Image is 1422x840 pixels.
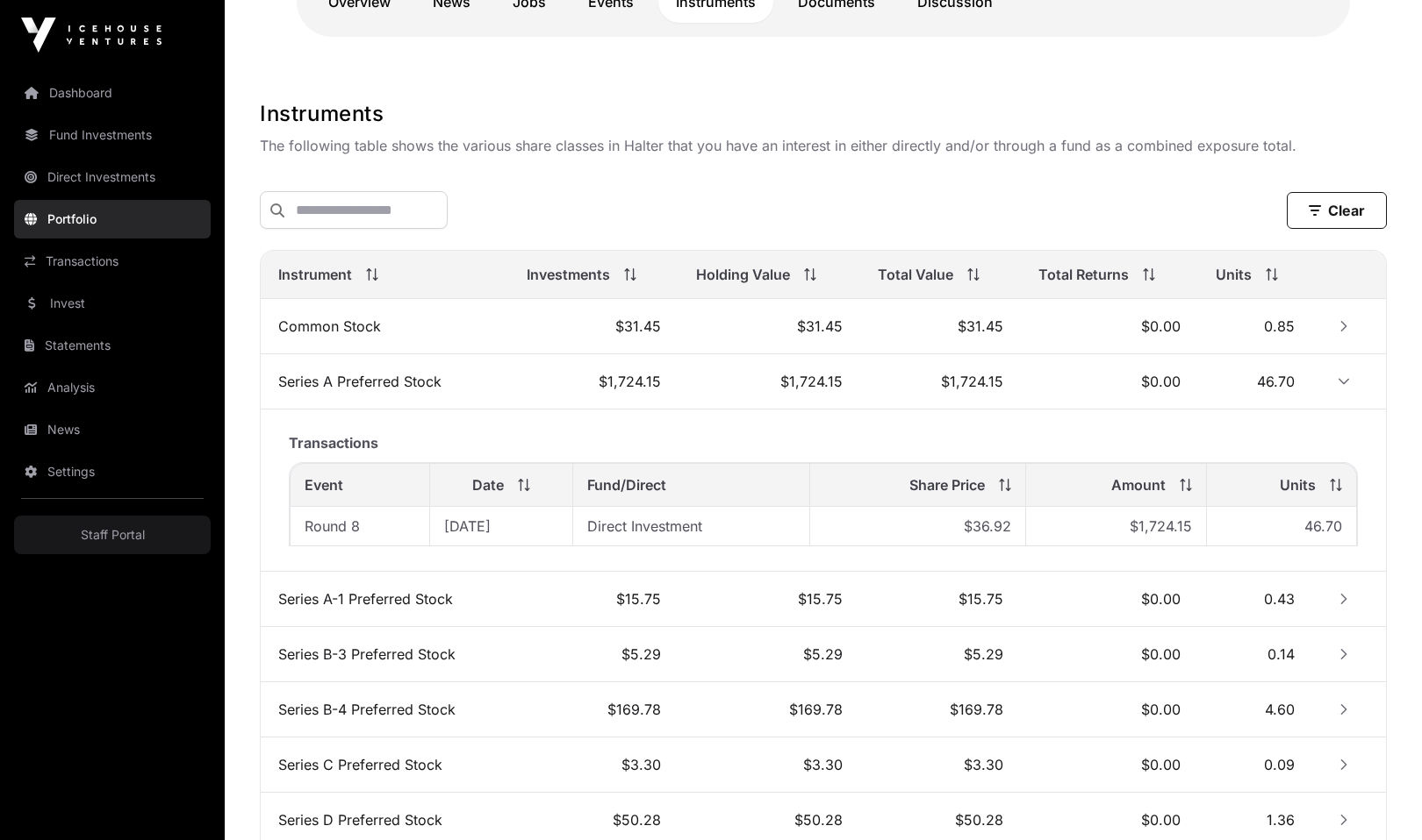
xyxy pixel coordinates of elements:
[278,264,352,285] span: Instrument
[509,299,679,354] td: $31.45
[1216,264,1252,285] span: Units
[679,682,860,737] td: $169.78
[964,517,1011,535] span: $36.92
[1264,317,1295,335] span: 0.85
[509,682,679,737] td: $169.78
[679,737,860,793] td: $3.30
[1330,585,1358,613] button: Row Collapsed
[679,627,860,682] td: $5.29
[1330,312,1358,340] button: Row Collapsed
[1021,737,1198,793] td: $0.00
[679,572,860,627] td: $15.75
[909,474,985,495] span: Share Price
[1267,811,1295,829] span: 1.36
[14,368,211,407] a: Analysis
[1287,192,1387,229] button: Clear
[260,135,1387,156] p: The following table shows the various share classes in Halter that you have an interest in either...
[1264,756,1295,773] span: 0.09
[587,517,702,535] span: Direct Investment
[14,410,211,449] a: News
[14,284,211,323] a: Invest
[1021,299,1198,354] td: $0.00
[527,264,610,285] span: Investments
[261,682,509,737] td: Series B-4 Preferred Stock
[860,682,1020,737] td: $169.78
[1021,627,1198,682] td: $0.00
[261,299,509,354] td: Common Stock
[1111,474,1166,495] span: Amount
[14,116,211,154] a: Fund Investments
[21,18,162,53] img: Icehouse Ventures Logo
[679,354,860,409] td: $1,724.15
[261,572,509,627] td: Series A-1 Preferred Stock
[1021,572,1198,627] td: $0.00
[261,354,509,409] td: Series A Preferred Stock
[860,299,1020,354] td: $31.45
[1021,354,1198,409] td: $0.00
[1330,367,1358,395] button: Row Expanded
[860,572,1020,627] td: $15.75
[1330,751,1358,779] button: Row Collapsed
[509,572,679,627] td: $15.75
[679,299,860,354] td: $31.45
[14,452,211,491] a: Settings
[14,516,211,554] a: Staff Portal
[1330,695,1358,723] button: Row Collapsed
[261,627,509,682] td: Series B-3 Preferred Stock
[1330,806,1358,834] button: Row Collapsed
[430,507,573,546] td: [DATE]
[1038,264,1129,285] span: Total Returns
[261,737,509,793] td: Series C Preferred Stock
[14,242,211,281] a: Transactions
[14,200,211,238] a: Portfolio
[509,737,679,793] td: $3.30
[290,507,430,546] td: Round 8
[14,326,211,365] a: Statements
[1257,373,1295,390] span: 46.70
[1304,517,1342,535] span: 46.70
[1330,640,1358,668] button: Row Collapsed
[860,627,1020,682] td: $5.29
[1026,507,1207,546] td: $1,724.15
[878,264,953,285] span: Total Value
[14,74,211,112] a: Dashboard
[260,100,1387,128] h1: Instruments
[509,354,679,409] td: $1,724.15
[1334,756,1422,840] iframe: Chat Widget
[289,434,378,452] span: Transactions
[1265,701,1295,718] span: 4.60
[1268,645,1295,663] span: 0.14
[305,474,343,495] span: Event
[509,627,679,682] td: $5.29
[1021,682,1198,737] td: $0.00
[860,354,1020,409] td: $1,724.15
[472,474,504,495] span: Date
[587,474,666,495] span: Fund/Direct
[696,264,790,285] span: Holding Value
[1264,590,1295,608] span: 0.43
[860,737,1020,793] td: $3.30
[1280,474,1316,495] span: Units
[14,158,211,196] a: Direct Investments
